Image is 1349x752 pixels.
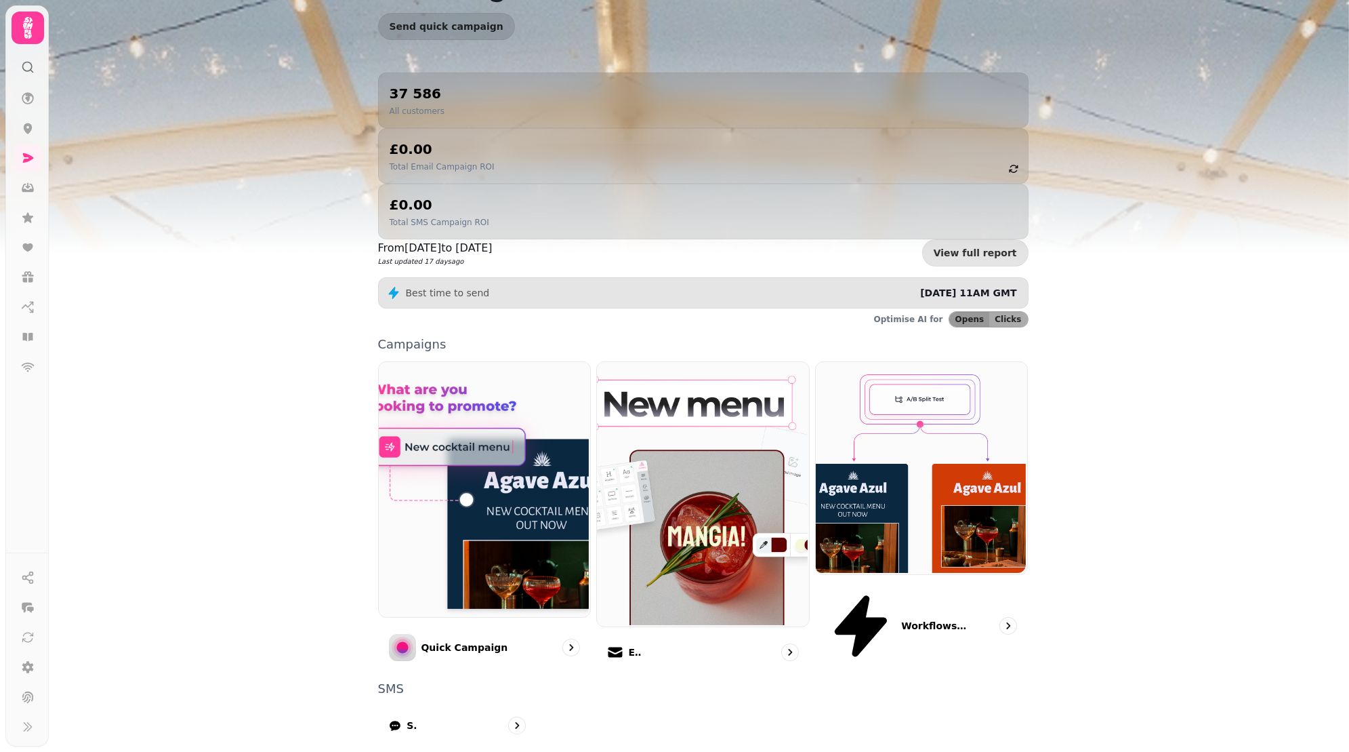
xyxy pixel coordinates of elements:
[378,338,1029,351] p: Campaigns
[596,361,810,672] a: EmailEmail
[596,361,808,625] img: Email
[815,361,1029,672] a: Workflows (coming soon)Workflows (coming soon)
[390,217,489,228] p: Total SMS Campaign ROI
[378,361,592,672] a: Quick CampaignQuick Campaign
[874,314,943,325] p: Optimise AI for
[629,646,642,659] p: Email
[378,706,537,745] a: SMS
[510,719,524,732] svg: go to
[377,361,589,616] img: Quick Campaign
[378,13,515,40] button: Send quick campaign
[995,315,1021,323] span: Clicks
[390,195,489,214] h2: £0.00
[989,312,1027,327] button: Clicks
[920,288,1016,298] span: [DATE] 11AM GMT
[783,646,797,659] svg: go to
[955,315,984,323] span: Opens
[564,641,578,654] svg: go to
[390,22,503,31] span: Send quick campaign
[1002,157,1025,180] button: refresh
[378,240,493,256] p: From [DATE] to [DATE]
[421,641,508,654] p: Quick Campaign
[390,140,495,159] h2: £0.00
[406,286,490,300] p: Best time to send
[390,84,444,103] h2: 37 586
[390,106,444,117] p: All customers
[922,239,1029,266] a: View full report
[901,619,969,633] p: Workflows (coming soon)
[814,361,1026,573] img: Workflows (coming soon)
[390,161,495,172] p: Total Email Campaign ROI
[1001,619,1015,633] svg: go to
[378,683,1029,695] p: SMS
[949,312,990,327] button: Opens
[378,256,493,266] p: Last updated 17 days ago
[407,719,417,732] p: SMS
